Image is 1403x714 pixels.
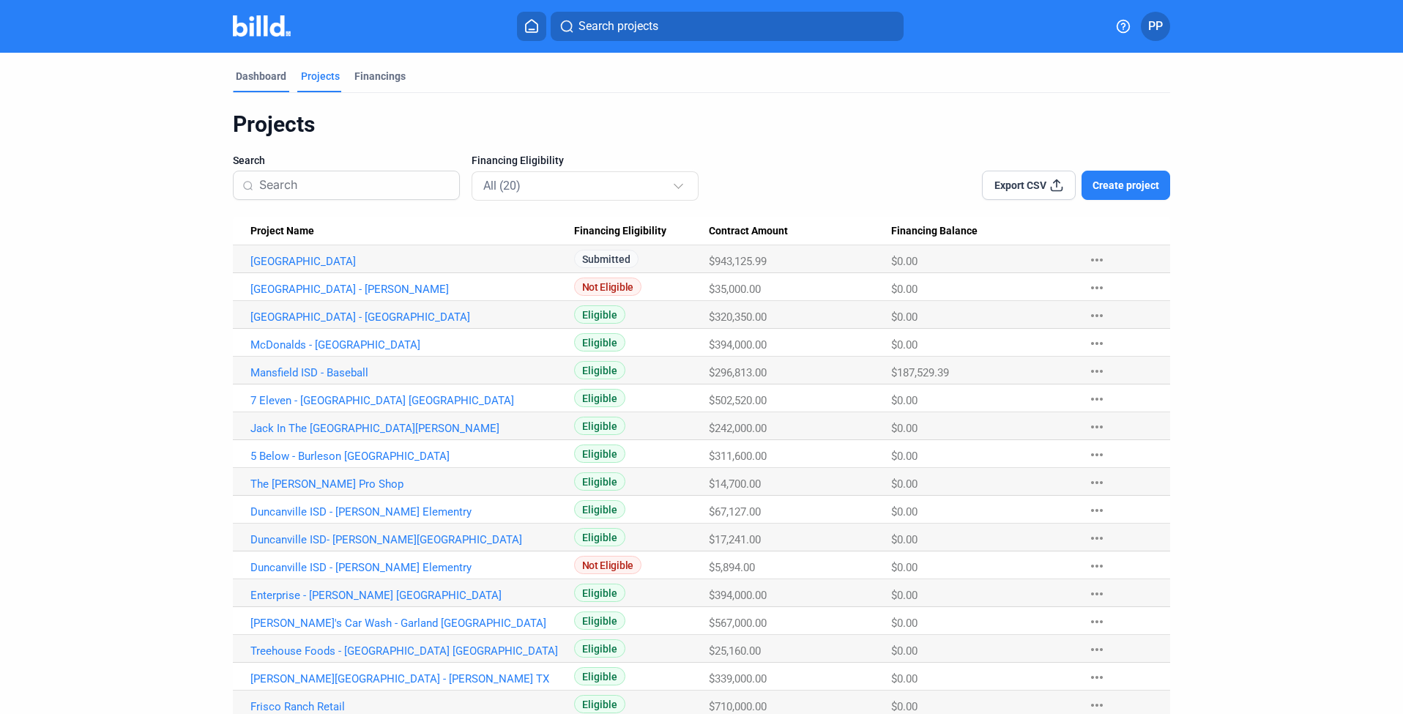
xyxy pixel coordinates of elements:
span: $0.00 [891,700,918,713]
a: [GEOGRAPHIC_DATA] - [GEOGRAPHIC_DATA] [250,310,574,324]
a: Duncanville ISD- [PERSON_NAME][GEOGRAPHIC_DATA] [250,533,574,546]
input: Search [259,170,450,201]
span: Contract Amount [709,225,788,238]
span: Not Eligible [574,556,641,574]
span: Financing Balance [891,225,978,238]
button: Search projects [551,12,904,41]
div: Projects [233,111,1170,138]
span: $567,000.00 [709,617,767,630]
div: Dashboard [236,69,286,83]
img: Billd Company Logo [233,15,291,37]
mat-select-trigger: All (20) [483,179,521,193]
span: $0.00 [891,617,918,630]
mat-icon: more_horiz [1088,335,1106,352]
span: $0.00 [891,283,918,296]
span: Create project [1093,178,1159,193]
span: Eligible [574,500,625,518]
span: Not Eligible [574,278,641,296]
mat-icon: more_horiz [1088,585,1106,603]
button: Create project [1082,171,1170,200]
span: $0.00 [891,450,918,463]
span: Eligible [574,472,625,491]
span: Eligible [574,639,625,658]
a: Duncanville ISD - [PERSON_NAME] Elementry [250,505,574,518]
a: McDonalds - [GEOGRAPHIC_DATA] [250,338,574,352]
span: $25,160.00 [709,644,761,658]
span: Search [233,153,265,168]
mat-icon: more_horiz [1088,696,1106,714]
span: $311,600.00 [709,450,767,463]
span: $0.00 [891,338,918,352]
span: $710,000.00 [709,700,767,713]
span: $14,700.00 [709,477,761,491]
a: Mansfield ISD - Baseball [250,366,574,379]
a: [GEOGRAPHIC_DATA] - [PERSON_NAME] [250,283,574,296]
mat-icon: more_horiz [1088,362,1106,380]
span: Eligible [574,389,625,407]
div: Financing Balance [891,225,1073,238]
div: Projects [301,69,340,83]
a: [PERSON_NAME]'s Car Wash - Garland [GEOGRAPHIC_DATA] [250,617,574,630]
mat-icon: more_horiz [1088,641,1106,658]
span: $0.00 [891,310,918,324]
span: $0.00 [891,255,918,268]
a: The [PERSON_NAME] Pro Shop [250,477,574,491]
button: PP [1141,12,1170,41]
mat-icon: more_horiz [1088,279,1106,297]
mat-icon: more_horiz [1088,557,1106,575]
span: $17,241.00 [709,533,761,546]
span: $320,350.00 [709,310,767,324]
mat-icon: more_horiz [1088,390,1106,408]
span: Project Name [250,225,314,238]
span: Eligible [574,667,625,685]
span: $0.00 [891,505,918,518]
a: Duncanville ISD - [PERSON_NAME] Elementry [250,561,574,574]
div: Financings [354,69,406,83]
span: Submitted [574,250,639,268]
span: Financing Eligibility [574,225,666,238]
span: $0.00 [891,561,918,574]
span: PP [1148,18,1163,35]
button: Export CSV [982,171,1076,200]
span: $0.00 [891,422,918,435]
span: Eligible [574,361,625,379]
mat-icon: more_horiz [1088,529,1106,547]
mat-icon: more_horiz [1088,669,1106,686]
span: $242,000.00 [709,422,767,435]
span: Financing Eligibility [472,153,564,168]
span: $0.00 [891,672,918,685]
a: [PERSON_NAME][GEOGRAPHIC_DATA] - [PERSON_NAME] TX [250,672,574,685]
span: Eligible [574,445,625,463]
mat-icon: more_horiz [1088,418,1106,436]
span: $67,127.00 [709,505,761,518]
span: Eligible [574,584,625,602]
span: $0.00 [891,394,918,407]
mat-icon: more_horiz [1088,251,1106,269]
span: $394,000.00 [709,589,767,602]
span: $296,813.00 [709,366,767,379]
a: 7 Eleven - [GEOGRAPHIC_DATA] [GEOGRAPHIC_DATA] [250,394,574,407]
a: Treehouse Foods - [GEOGRAPHIC_DATA] [GEOGRAPHIC_DATA] [250,644,574,658]
span: $502,520.00 [709,394,767,407]
span: $0.00 [891,644,918,658]
div: Contract Amount [709,225,892,238]
span: $5,894.00 [709,561,755,574]
span: Eligible [574,333,625,352]
span: Search projects [578,18,658,35]
span: Eligible [574,695,625,713]
span: Eligible [574,417,625,435]
a: 5 Below - Burleson [GEOGRAPHIC_DATA] [250,450,574,463]
mat-icon: more_horiz [1088,307,1106,324]
span: $339,000.00 [709,672,767,685]
div: Financing Eligibility [574,225,709,238]
span: $0.00 [891,589,918,602]
mat-icon: more_horiz [1088,446,1106,464]
span: $394,000.00 [709,338,767,352]
span: $943,125.99 [709,255,767,268]
mat-icon: more_horiz [1088,613,1106,631]
span: $0.00 [891,477,918,491]
span: Export CSV [994,178,1046,193]
span: $0.00 [891,533,918,546]
span: Eligible [574,611,625,630]
span: $187,529.39 [891,366,949,379]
